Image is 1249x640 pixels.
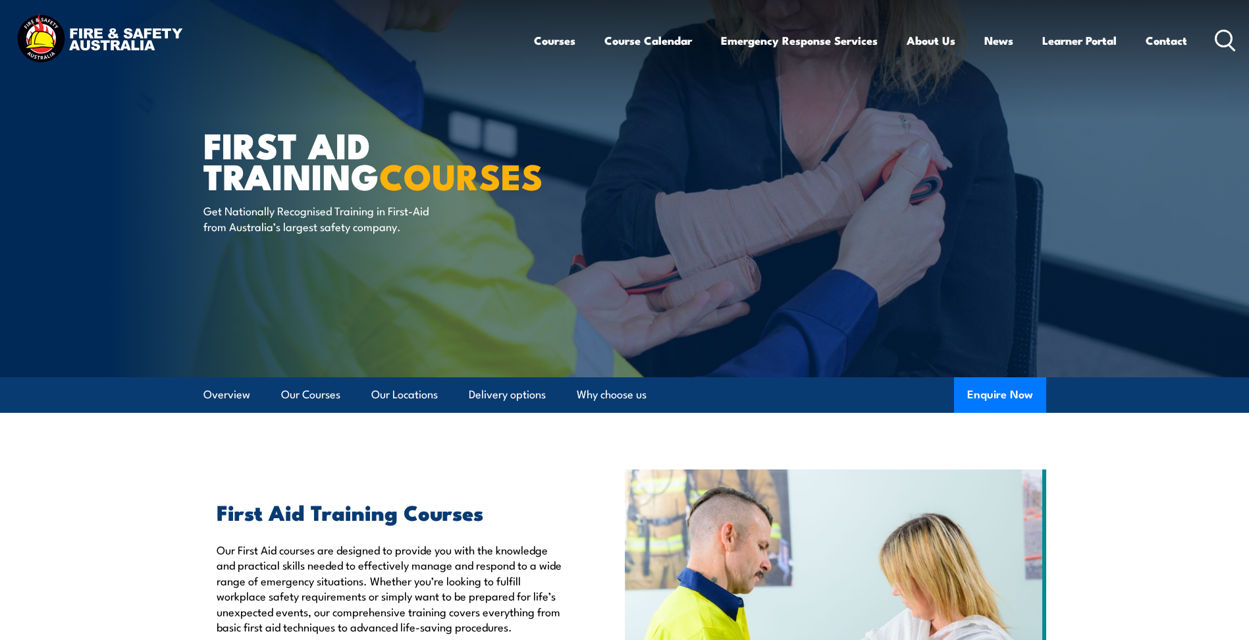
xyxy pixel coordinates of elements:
[954,377,1046,413] button: Enquire Now
[604,23,692,58] a: Course Calendar
[203,377,250,412] a: Overview
[217,542,564,634] p: Our First Aid courses are designed to provide you with the knowledge and practical skills needed ...
[281,377,340,412] a: Our Courses
[469,377,546,412] a: Delivery options
[1042,23,1117,58] a: Learner Portal
[1146,23,1187,58] a: Contact
[371,377,438,412] a: Our Locations
[379,147,543,202] strong: COURSES
[217,502,564,521] h2: First Aid Training Courses
[984,23,1013,58] a: News
[203,203,444,234] p: Get Nationally Recognised Training in First-Aid from Australia’s largest safety company.
[203,129,529,190] h1: First Aid Training
[721,23,878,58] a: Emergency Response Services
[907,23,955,58] a: About Us
[534,23,575,58] a: Courses
[577,377,647,412] a: Why choose us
